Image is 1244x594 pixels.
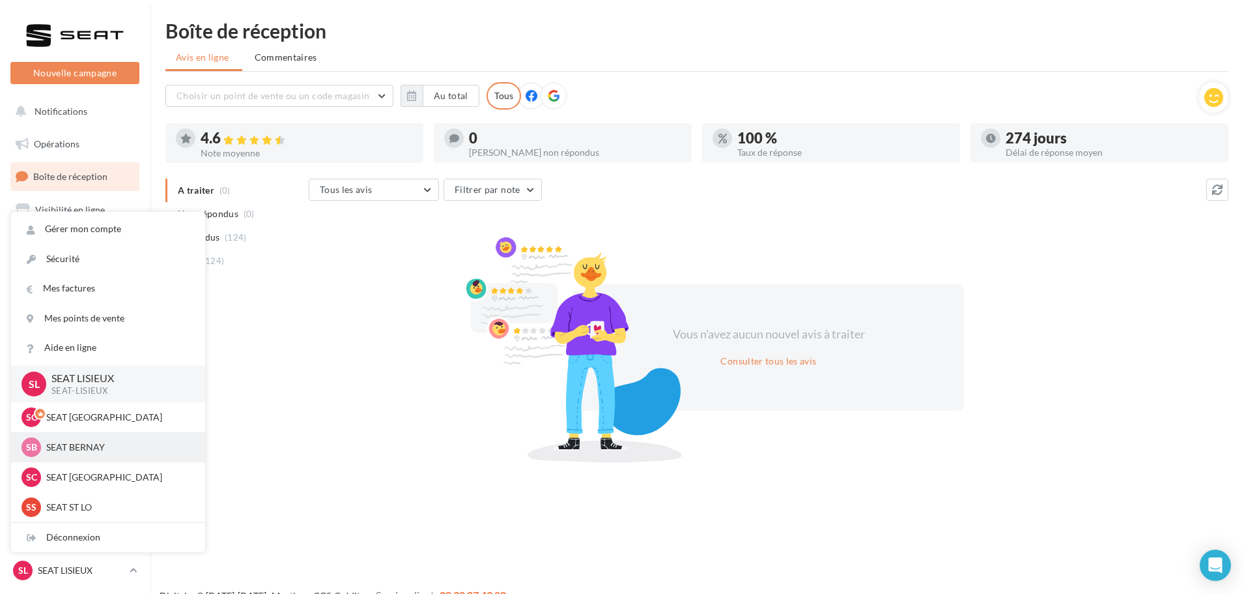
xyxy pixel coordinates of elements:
a: Médiathèque [8,293,142,321]
p: SEAT-LISIEUX [51,385,184,397]
div: 0 [469,131,681,145]
a: Mes points de vente [11,304,205,333]
div: Tous [487,82,521,110]
a: Opérations [8,130,142,158]
span: Boîte de réception [33,171,107,182]
a: Campagnes [8,229,142,256]
div: Note moyenne [201,149,413,158]
span: SC [26,471,37,484]
span: (124) [203,256,225,266]
div: Taux de réponse [737,148,950,157]
span: SC [26,411,37,424]
span: SB [26,441,37,454]
div: Open Intercom Messenger [1200,550,1231,581]
span: Visibilité en ligne [35,204,105,215]
a: Sécurité [11,245,205,274]
div: 100 % [737,131,950,145]
p: SEAT ST LO [46,501,190,514]
span: SL [29,376,40,391]
div: Délai de réponse moyen [1006,148,1218,157]
div: 274 jours [1006,131,1218,145]
a: Contacts [8,261,142,288]
span: Notifications [35,106,87,117]
button: Tous les avis [309,179,439,201]
span: Commentaires [255,51,317,64]
span: Choisir un point de vente ou un code magasin [177,90,369,101]
button: Filtrer par note [444,179,542,201]
p: SEAT LISIEUX [38,564,124,577]
a: PLV et print personnalisable [8,358,142,396]
span: (124) [225,232,247,243]
span: Non répondus [178,207,238,220]
button: Nouvelle campagne [10,62,139,84]
p: SEAT [GEOGRAPHIC_DATA] [46,411,190,424]
button: Consulter tous les avis [715,353,821,369]
div: [PERSON_NAME] non répondus [469,148,681,157]
a: Boîte de réception [8,162,142,190]
p: SEAT LISIEUX [51,371,184,386]
a: Calendrier [8,326,142,353]
p: SEAT [GEOGRAPHIC_DATA] [46,471,190,484]
a: Aide en ligne [11,333,205,363]
span: SS [26,501,36,514]
div: 4.6 [201,131,413,146]
div: Déconnexion [11,523,205,552]
span: (0) [244,209,255,219]
button: Choisir un point de vente ou un code magasin [165,85,393,107]
button: Au total [401,85,479,107]
span: SL [18,564,28,577]
p: SEAT BERNAY [46,441,190,454]
div: Boîte de réception [165,21,1228,40]
div: Vous n'avez aucun nouvel avis à traiter [657,326,881,343]
span: Tous les avis [320,184,373,195]
a: Visibilité en ligne [8,196,142,224]
button: Notifications [8,98,137,125]
a: Gérer mon compte [11,215,205,244]
span: Opérations [34,138,79,149]
a: SL SEAT LISIEUX [10,558,139,583]
button: Au total [423,85,479,107]
a: Mes factures [11,274,205,303]
a: Campagnes DataOnDemand [8,402,142,440]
